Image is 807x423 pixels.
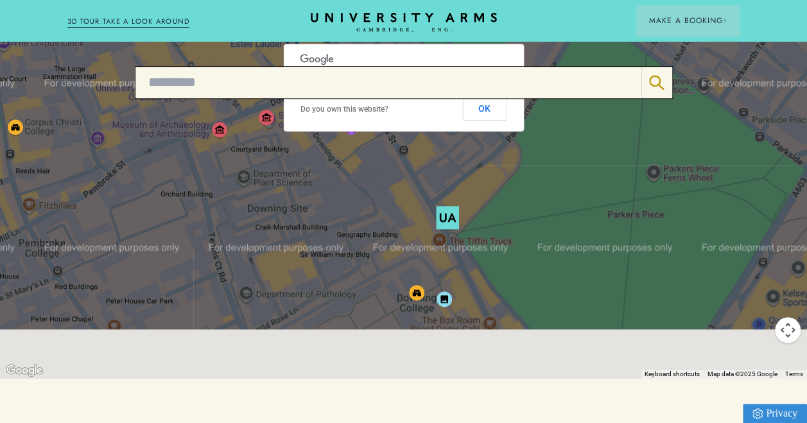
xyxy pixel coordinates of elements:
[311,13,497,33] a: Home
[722,19,727,23] img: Arrow icon
[3,362,46,379] a: Open this area in Google Maps (opens a new window)
[636,5,740,36] button: Make a BookingArrow icon
[785,370,803,377] a: Terms (opens in new tab)
[648,15,727,26] span: Make a Booking
[641,67,672,98] button: Search
[752,408,763,419] img: Privacy
[462,98,507,121] button: OK
[3,362,46,379] img: Google
[67,16,190,28] a: 3D TOUR:TAKE A LOOK AROUND
[707,370,777,377] span: Map data ©2025 Google
[743,404,807,423] a: Privacy
[645,370,700,379] button: Keyboard shortcuts
[775,317,801,343] button: Map camera controls
[300,105,388,114] a: Do you own this website?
